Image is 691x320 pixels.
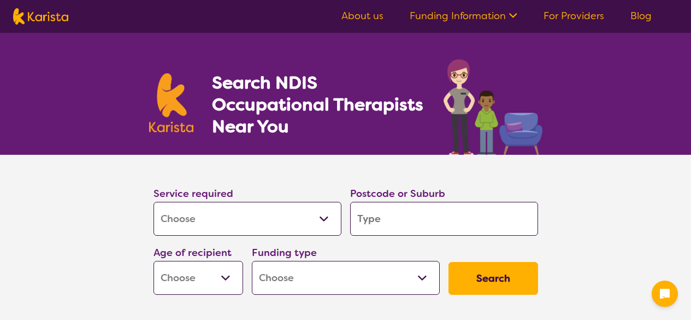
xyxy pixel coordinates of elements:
[153,187,233,200] label: Service required
[630,9,652,22] a: Blog
[13,8,68,25] img: Karista logo
[410,9,517,22] a: Funding Information
[350,187,445,200] label: Postcode or Suburb
[153,246,232,259] label: Age of recipient
[350,202,538,236] input: Type
[252,246,317,259] label: Funding type
[341,9,383,22] a: About us
[544,9,604,22] a: For Providers
[149,73,194,132] img: Karista logo
[448,262,538,295] button: Search
[212,72,424,137] h1: Search NDIS Occupational Therapists Near You
[444,59,542,155] img: occupational-therapy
